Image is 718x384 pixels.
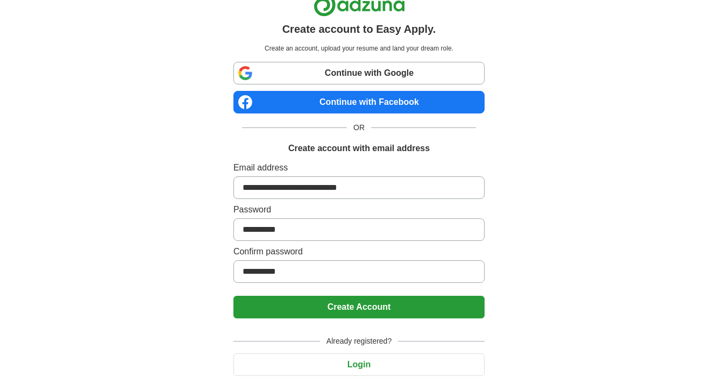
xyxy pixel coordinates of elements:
label: Email address [233,161,485,174]
button: Login [233,353,485,376]
a: Continue with Facebook [233,91,485,113]
span: OR [347,122,371,133]
a: Continue with Google [233,62,485,84]
h1: Create account to Easy Apply. [282,21,436,37]
label: Confirm password [233,245,485,258]
h1: Create account with email address [288,142,430,155]
p: Create an account, upload your resume and land your dream role. [236,44,482,53]
label: Password [233,203,485,216]
span: Already registered? [320,336,398,347]
button: Create Account [233,296,485,318]
a: Login [233,360,485,369]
